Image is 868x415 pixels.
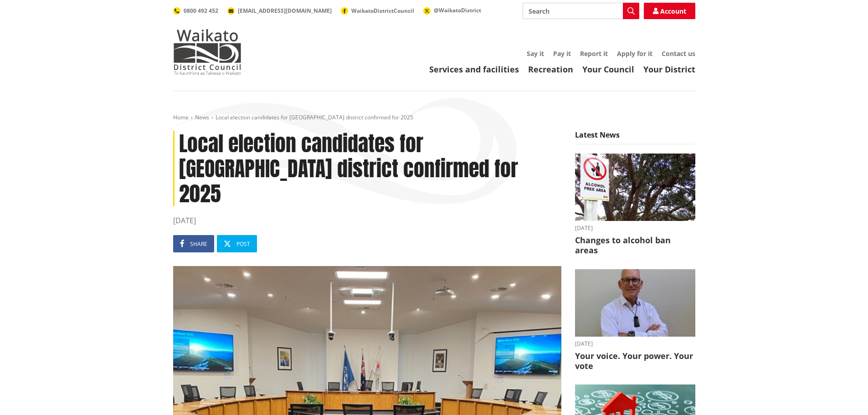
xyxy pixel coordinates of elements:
[575,269,695,371] a: [DATE] Your voice. Your power. Your vote
[173,113,189,121] a: Home
[227,7,332,15] a: [EMAIL_ADDRESS][DOMAIN_NAME]
[644,3,695,19] a: Account
[190,240,207,248] span: Share
[173,131,561,206] h1: Local election candidates for [GEOGRAPHIC_DATA] district confirmed for 2025
[341,7,414,15] a: WaikatoDistrictCouncil
[184,7,218,15] span: 0800 492 452
[575,225,695,231] time: [DATE]
[173,235,214,252] a: Share
[643,64,695,75] a: Your District
[553,49,571,58] a: Pay it
[173,114,695,122] nav: breadcrumb
[236,240,250,248] span: Post
[351,7,414,15] span: WaikatoDistrictCouncil
[216,113,413,121] span: Local election candidates for [GEOGRAPHIC_DATA] district confirmed for 2025
[173,29,241,75] img: Waikato District Council - Te Kaunihera aa Takiwaa o Waikato
[580,49,608,58] a: Report it
[575,154,695,221] img: Alcohol Control Bylaw adopted - August 2025 (2)
[173,7,218,15] a: 0800 492 452
[217,235,257,252] a: Post
[173,215,561,226] time: [DATE]
[523,3,639,19] input: Search input
[582,64,634,75] a: Your Council
[429,64,519,75] a: Services and facilities
[617,49,652,58] a: Apply for it
[575,154,695,256] a: [DATE] Changes to alcohol ban areas
[575,269,695,337] img: Craig Hobbs
[528,64,573,75] a: Recreation
[527,49,544,58] a: Say it
[434,6,481,14] span: @WaikatoDistrict
[662,49,695,58] a: Contact us
[575,351,695,371] h3: Your voice. Your power. Your vote
[195,113,209,121] a: News
[423,6,481,14] a: @WaikatoDistrict
[238,7,332,15] span: [EMAIL_ADDRESS][DOMAIN_NAME]
[575,131,695,144] h5: Latest News
[575,341,695,347] time: [DATE]
[575,236,695,255] h3: Changes to alcohol ban areas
